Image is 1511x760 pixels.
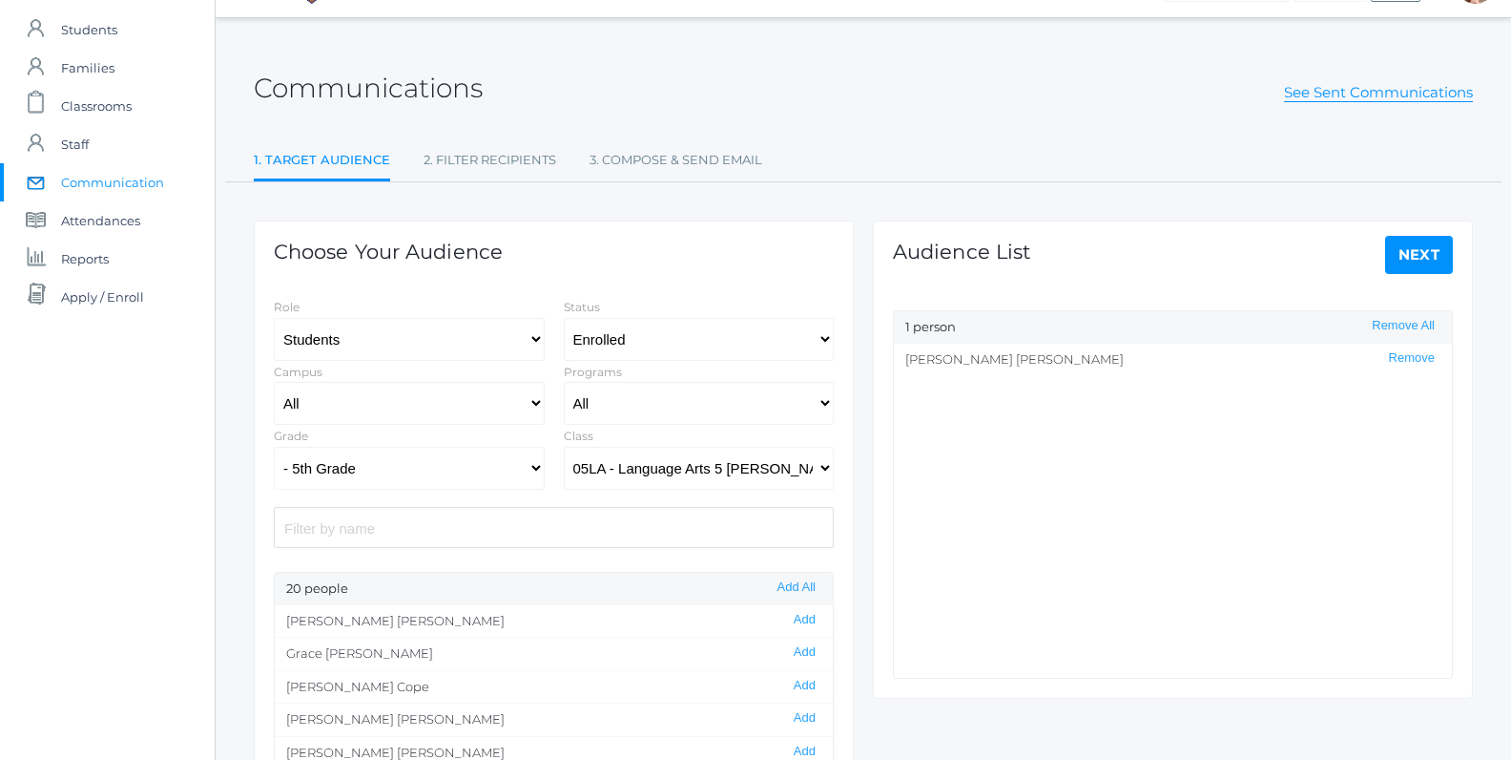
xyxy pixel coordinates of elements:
span: Staff [61,125,89,163]
button: Add [788,612,821,628]
button: Add [788,644,821,661]
span: Apply / Enroll [61,278,144,316]
span: Attendances [61,201,140,240]
label: Status [564,300,600,314]
input: Filter by name [274,507,834,548]
h2: Communications [254,74,483,103]
label: Class [564,429,593,443]
li: [PERSON_NAME] [PERSON_NAME] [894,344,1452,376]
div: 1 person [894,311,1452,344]
a: See Sent Communications [1284,83,1473,102]
li: [PERSON_NAME] [PERSON_NAME] [275,703,833,736]
button: Add [788,744,821,760]
span: Classrooms [61,87,132,125]
label: Programs [564,365,622,379]
label: Role [274,300,300,314]
div: 20 people [275,573,833,605]
button: Add [788,678,821,694]
label: Grade [274,429,308,443]
a: Next [1385,236,1454,274]
span: Students [61,11,117,49]
span: Families [61,49,114,87]
a: 2. Filter Recipients [424,141,556,179]
a: 1. Target Audience [254,141,390,182]
h1: Audience List [893,241,1031,263]
button: Add [788,710,821,727]
button: Remove [1383,350,1440,367]
li: [PERSON_NAME] Cope [275,670,833,704]
h1: Choose Your Audience [274,241,503,263]
label: Campus [274,365,322,379]
li: Grace [PERSON_NAME] [275,637,833,670]
span: Reports [61,240,109,278]
li: [PERSON_NAME] [PERSON_NAME] [275,605,833,638]
button: Add All [772,580,821,596]
span: Communication [61,163,164,201]
a: 3. Compose & Send Email [590,141,762,179]
button: Remove All [1366,318,1440,334]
